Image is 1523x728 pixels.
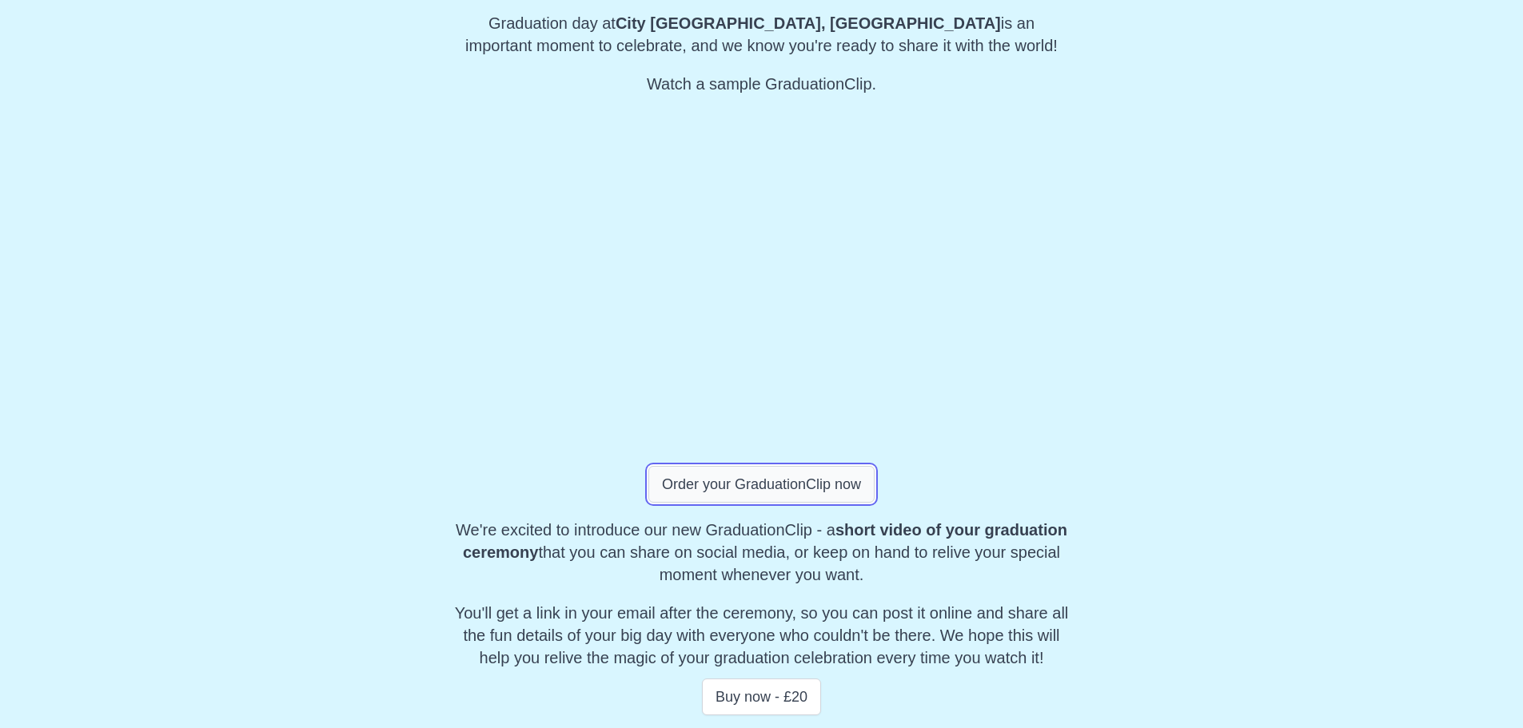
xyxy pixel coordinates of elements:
[454,519,1068,586] p: We're excited to introduce our new GraduationClip - a that you can share on social media, or keep...
[463,521,1067,561] b: short video of your graduation ceremony
[616,14,1001,32] b: City [GEOGRAPHIC_DATA], [GEOGRAPHIC_DATA]
[454,12,1068,57] p: Graduation day at is an important moment to celebrate, and we know you're ready to share it with ...
[454,111,1068,456] iframe: MyGraduationClip
[702,678,821,715] button: Buy now - £20
[454,73,1068,95] p: Watch a sample GraduationClip.
[648,466,875,503] button: Order your GraduationClip now
[454,602,1068,669] p: You'll get a link in your email after the ceremony, so you can post it online and share all the f...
